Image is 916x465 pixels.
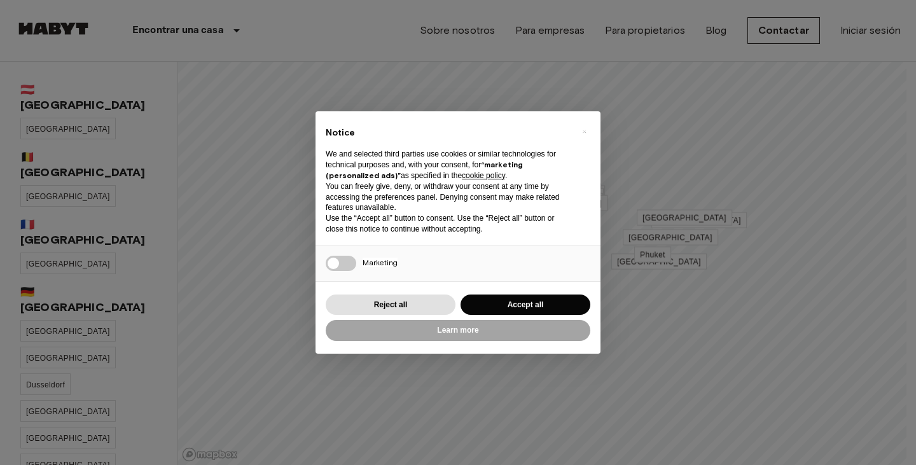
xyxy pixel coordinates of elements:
[326,127,570,139] h2: Notice
[326,160,523,180] strong: “marketing (personalized ads)”
[326,149,570,181] p: We and selected third parties use cookies or similar technologies for technical purposes and, wit...
[326,320,590,341] button: Learn more
[363,258,398,267] span: Marketing
[582,124,586,139] span: ×
[574,121,594,142] button: Close this notice
[326,295,455,316] button: Reject all
[462,171,505,180] a: cookie policy
[326,181,570,213] p: You can freely give, deny, or withdraw your consent at any time by accessing the preferences pane...
[461,295,590,316] button: Accept all
[326,213,570,235] p: Use the “Accept all” button to consent. Use the “Reject all” button or close this notice to conti...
